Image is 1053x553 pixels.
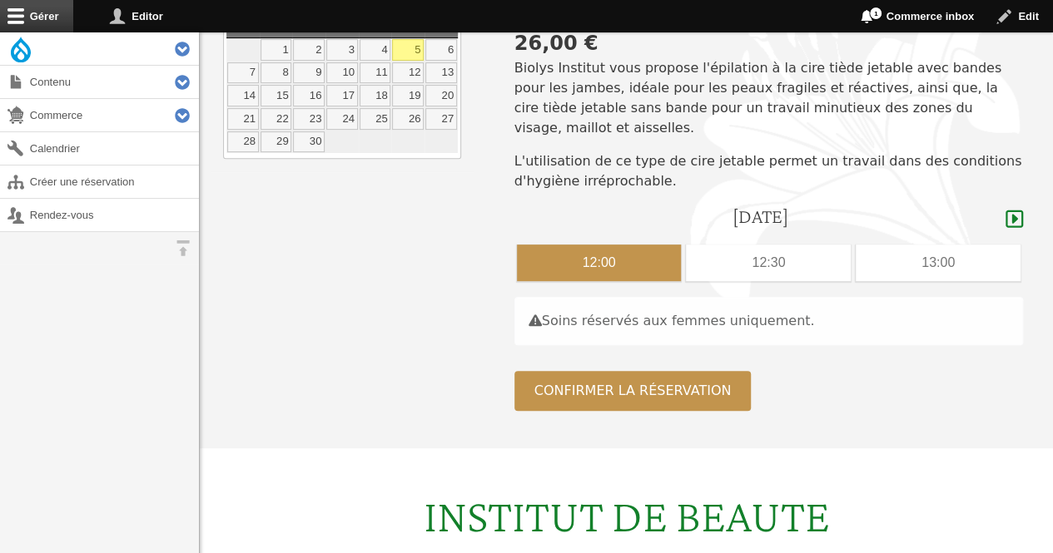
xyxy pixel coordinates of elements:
[686,244,851,281] div: 12:30
[326,39,358,61] a: 3
[514,297,1023,345] div: Soins réservés aux femmes uniquement.
[514,28,1023,58] div: 26,00 €
[227,131,259,153] a: 28
[360,85,391,106] a: 18
[869,7,882,20] span: 1
[227,62,259,84] a: 7
[392,39,424,61] a: 5
[392,62,424,84] a: 12
[517,244,682,281] div: 12:00
[166,232,199,264] button: Orientation horizontale
[514,58,1023,138] p: Biolys Institut vous propose l'épilation à la cire tiède jetable avec bandes pour les jambes, idé...
[293,131,325,153] a: 30
[326,62,358,84] a: 10
[261,62,292,84] a: 8
[856,244,1021,281] div: 13:00
[261,131,292,153] a: 29
[360,108,391,130] a: 25
[293,62,325,84] a: 9
[293,39,325,61] a: 2
[425,39,457,61] a: 6
[514,371,752,411] button: Confirmer la réservation
[425,62,457,84] a: 13
[425,85,457,106] a: 20
[293,108,325,130] a: 23
[514,151,1023,191] p: L'utilisation de ce type de cire jetable permet un travail dans des conditions d'hygiène irréproc...
[360,62,391,84] a: 11
[326,108,358,130] a: 24
[425,108,457,130] a: 27
[227,108,259,130] a: 21
[392,85,424,106] a: 19
[227,85,259,106] a: 14
[360,39,391,61] a: 4
[293,85,325,106] a: 16
[261,39,292,61] a: 1
[392,108,424,130] a: 26
[732,205,787,229] h4: [DATE]
[261,85,292,106] a: 15
[261,108,292,130] a: 22
[326,85,358,106] a: 17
